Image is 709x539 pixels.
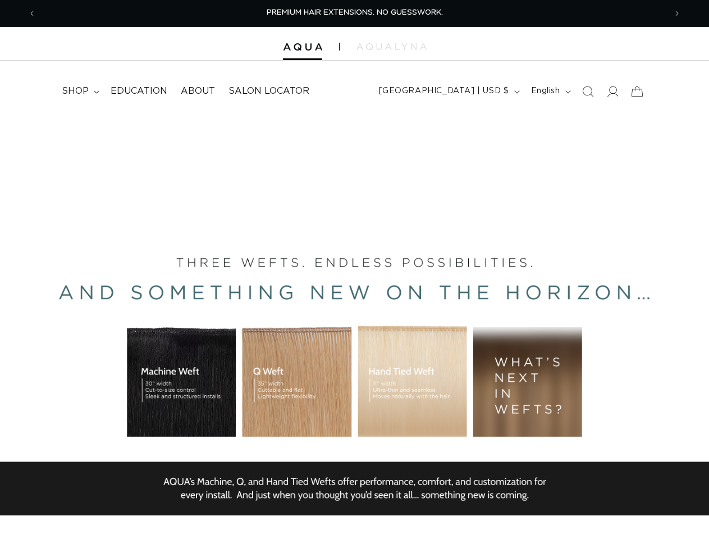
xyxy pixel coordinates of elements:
span: English [531,85,560,97]
span: PREMIUM HAIR EXTENSIONS. NO GUESSWORK. [267,9,443,16]
a: About [174,79,222,104]
span: [GEOGRAPHIC_DATA] | USD $ [379,85,509,97]
button: Previous announcement [20,3,44,24]
span: Education [111,85,167,97]
span: About [181,85,215,97]
button: English [524,81,575,102]
summary: Search [575,79,600,104]
img: Aqua Hair Extensions [283,43,322,51]
span: Salon Locator [228,85,309,97]
a: Salon Locator [222,79,316,104]
summary: shop [55,79,104,104]
span: shop [62,85,89,97]
button: [GEOGRAPHIC_DATA] | USD $ [372,81,524,102]
img: aqualyna.com [356,43,427,50]
a: Education [104,79,174,104]
button: Next announcement [665,3,689,24]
